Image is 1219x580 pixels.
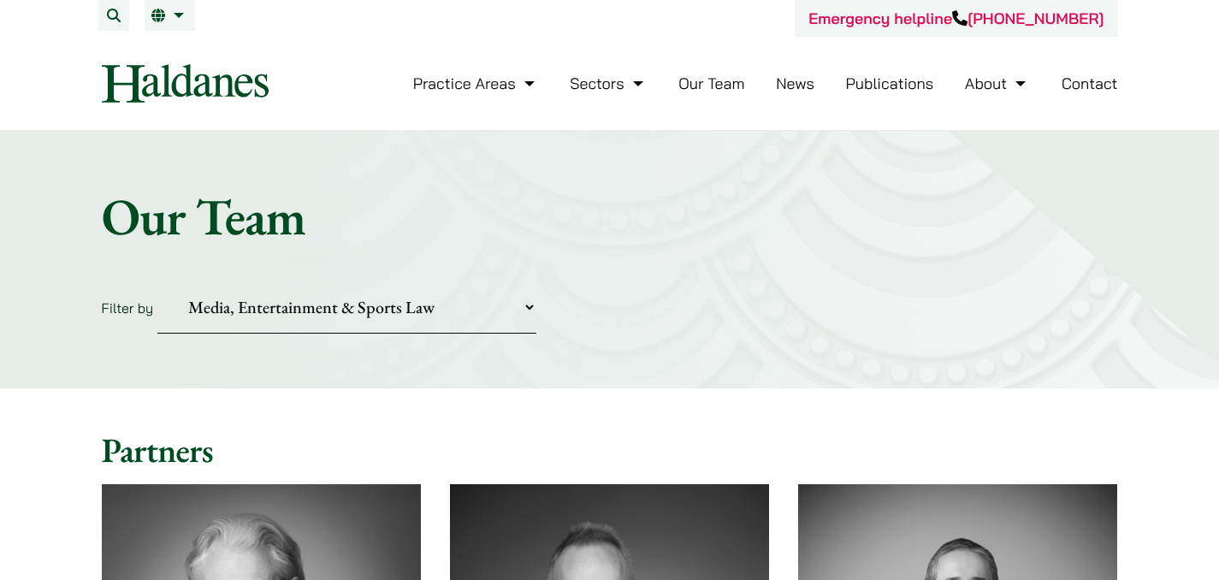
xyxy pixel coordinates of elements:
[102,429,1118,471] h2: Partners
[776,74,814,93] a: News
[151,9,188,22] a: EN
[808,9,1104,28] a: Emergency helpline[PHONE_NUMBER]
[570,74,647,93] a: Sectors
[102,186,1118,247] h1: Our Team
[965,74,1030,93] a: About
[846,74,934,93] a: Publications
[678,74,744,93] a: Our Team
[413,74,539,93] a: Practice Areas
[102,299,154,317] label: Filter by
[102,64,269,103] img: Logo of Haldanes
[1062,74,1118,93] a: Contact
